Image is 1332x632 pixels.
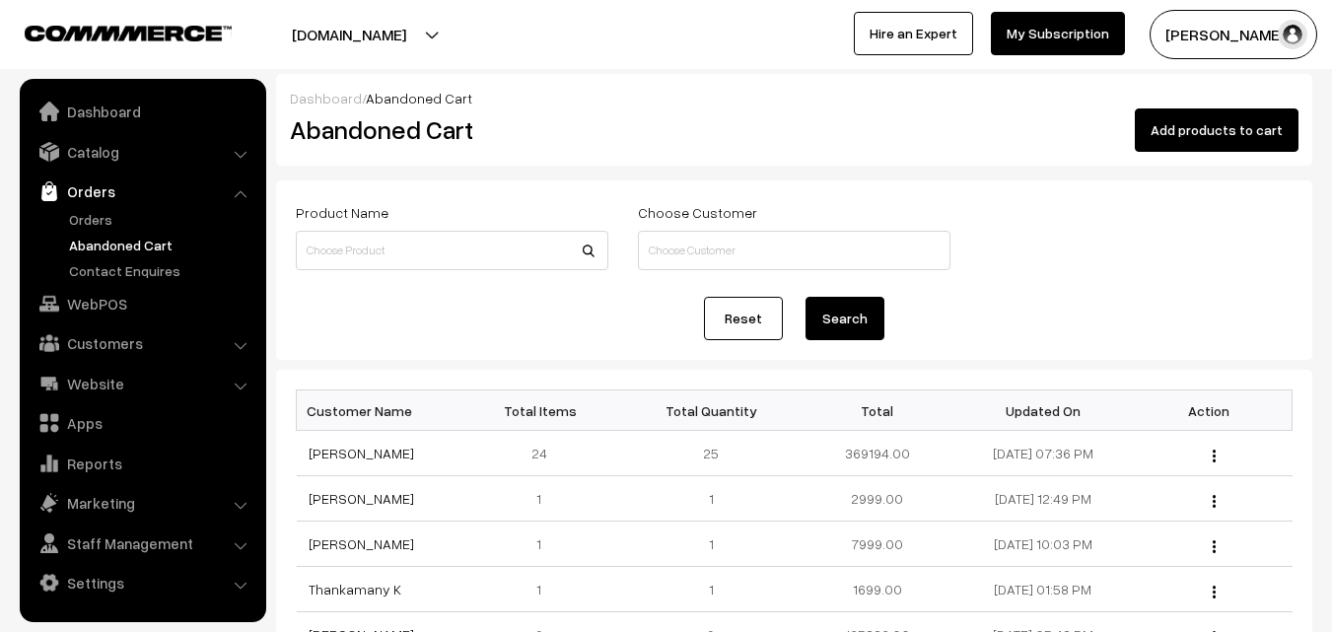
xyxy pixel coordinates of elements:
a: Hire an Expert [854,12,973,55]
td: 2999.00 [794,476,959,522]
img: Menu [1213,495,1216,508]
th: Total [794,390,959,431]
a: [PERSON_NAME] [309,490,414,507]
a: Reports [25,446,259,481]
a: COMMMERCE [25,20,197,43]
a: Customers [25,325,259,361]
a: Abandoned Cart [64,235,259,255]
a: Reset [704,297,783,340]
th: Customer Name [297,390,462,431]
img: user [1278,20,1307,49]
input: Choose Customer [638,231,950,270]
a: Apps [25,405,259,441]
td: 24 [462,431,628,476]
td: [DATE] 10:03 PM [960,522,1126,567]
td: [DATE] 01:58 PM [960,567,1126,612]
a: Orders [64,209,259,230]
span: Abandoned Cart [366,90,472,106]
a: Settings [25,565,259,600]
td: 1 [462,476,628,522]
img: Menu [1213,540,1216,553]
th: Total Items [462,390,628,431]
td: 1 [462,522,628,567]
a: WebPOS [25,286,259,321]
img: COMMMERCE [25,26,232,40]
a: [PERSON_NAME] [309,445,414,461]
input: Choose Product [296,231,608,270]
td: 1 [462,567,628,612]
a: Website [25,366,259,401]
th: Updated On [960,390,1126,431]
a: Dashboard [25,94,259,129]
a: Orders [25,174,259,209]
a: Dashboard [290,90,362,106]
td: [DATE] 12:49 PM [960,476,1126,522]
a: Staff Management [25,526,259,561]
a: Catalog [25,134,259,170]
label: Choose Customer [638,202,757,223]
th: Action [1126,390,1292,431]
label: Product Name [296,202,388,223]
button: Add products to cart [1135,108,1298,152]
th: Total Quantity [628,390,794,431]
img: Menu [1213,586,1216,598]
td: 1699.00 [794,567,959,612]
a: Marketing [25,485,259,521]
td: 7999.00 [794,522,959,567]
a: Thankamany K [309,581,401,597]
h2: Abandoned Cart [290,114,606,145]
td: 25 [628,431,794,476]
a: Contact Enquires [64,260,259,281]
button: [PERSON_NAME] [1150,10,1317,59]
a: My Subscription [991,12,1125,55]
td: 1 [628,476,794,522]
button: [DOMAIN_NAME] [223,10,475,59]
a: [PERSON_NAME] [309,535,414,552]
td: 369194.00 [794,431,959,476]
button: Search [806,297,884,340]
td: 1 [628,522,794,567]
img: Menu [1213,450,1216,462]
div: / [290,88,1298,108]
td: [DATE] 07:36 PM [960,431,1126,476]
td: 1 [628,567,794,612]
